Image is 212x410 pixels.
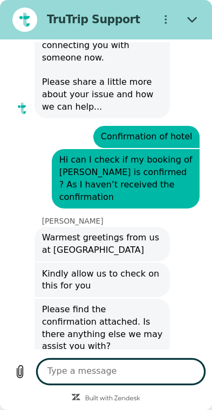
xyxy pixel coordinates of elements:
[42,216,210,226] p: [PERSON_NAME]
[37,263,168,297] span: Kindly allow us to check on this for you
[37,22,168,118] span: Great, thank you! I'm connecting you with someone now. Please share a little more about your issu...
[85,395,140,402] a: Built with Zendesk: Visit the Zendesk website in a new tab
[47,12,148,27] h2: TruTrip Support
[37,227,168,261] span: Warmest greetings from us at [GEOGRAPHIC_DATA]
[180,8,205,32] button: Close
[8,359,32,384] button: Upload file
[96,126,197,148] span: Confirmation of hotel
[37,299,168,358] span: Please find the confirmation attached. Is there anything else we may assist you with?
[54,149,197,209] span: Hi can I check if my booking of [PERSON_NAME] is confirmed ? As I haven’t received the confirmation
[153,8,178,32] button: Options menu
